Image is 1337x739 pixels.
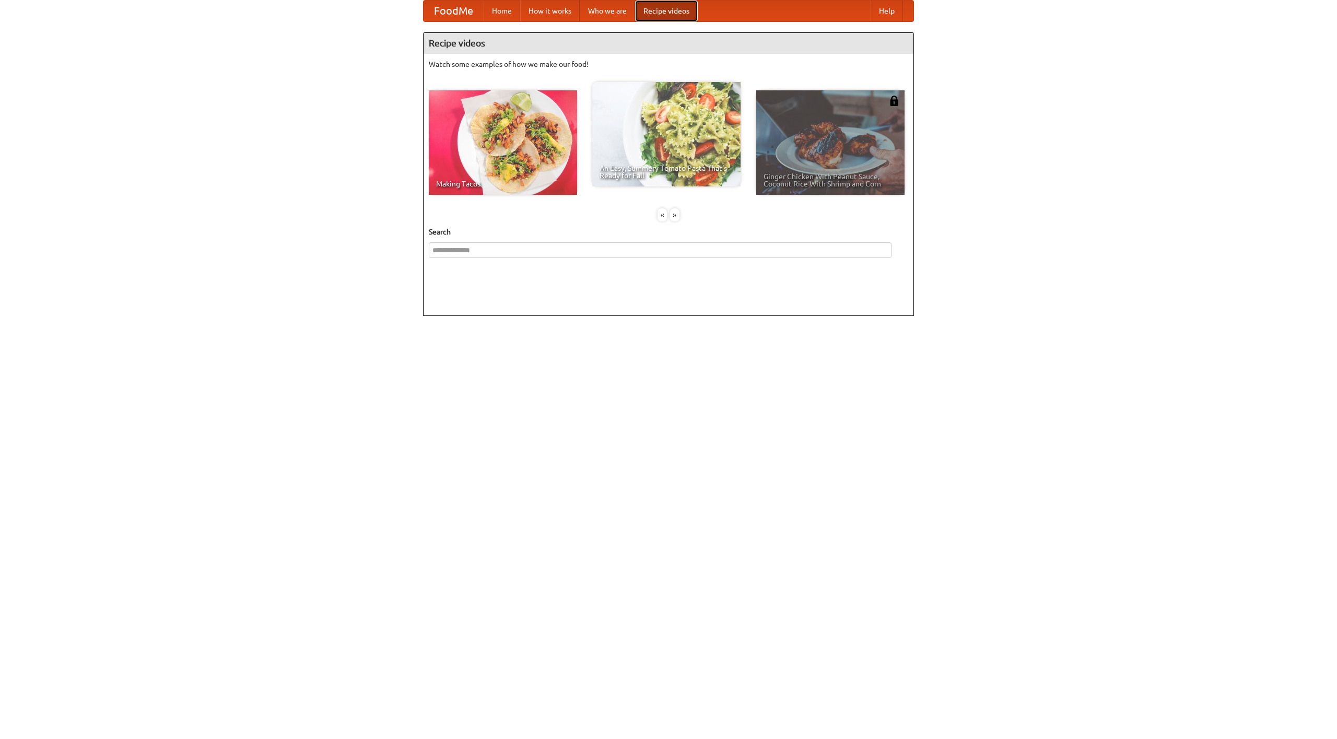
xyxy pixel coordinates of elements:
a: Making Tacos [429,90,577,195]
a: FoodMe [424,1,484,21]
a: An Easy, Summery Tomato Pasta That's Ready for Fall [592,82,741,186]
p: Watch some examples of how we make our food! [429,59,908,69]
div: « [658,208,667,221]
span: Making Tacos [436,180,570,187]
img: 483408.png [889,96,899,106]
h5: Search [429,227,908,237]
span: An Easy, Summery Tomato Pasta That's Ready for Fall [600,165,733,179]
a: Help [871,1,903,21]
h4: Recipe videos [424,33,913,54]
a: Who we are [580,1,635,21]
div: » [670,208,679,221]
a: Recipe videos [635,1,698,21]
a: How it works [520,1,580,21]
a: Home [484,1,520,21]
